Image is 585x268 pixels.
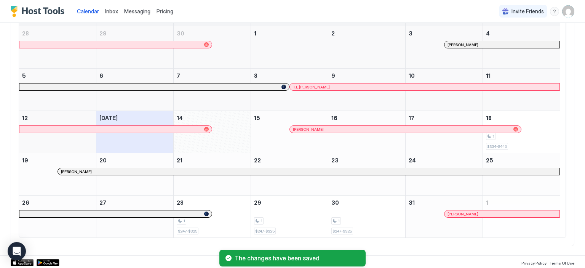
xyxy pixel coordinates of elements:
span: $334-$440 [487,144,507,149]
a: October 12, 2025 [19,111,96,125]
a: Host Tools Logo [11,6,68,17]
span: 1 [486,199,488,206]
a: October 27, 2025 [96,196,173,210]
a: October 2, 2025 [328,26,405,40]
td: October 16, 2025 [328,111,405,153]
a: October 15, 2025 [251,111,328,125]
a: October 30, 2025 [328,196,405,210]
td: October 5, 2025 [19,69,96,111]
span: 30 [177,30,184,37]
a: September 30, 2025 [174,26,251,40]
a: October 20, 2025 [96,153,173,167]
div: [PERSON_NAME] [61,169,556,174]
span: Pricing [157,8,173,15]
a: October 5, 2025 [19,69,96,83]
a: September 28, 2025 [19,26,96,40]
span: 1 [338,218,340,223]
span: 26 [22,199,29,206]
td: September 29, 2025 [96,26,174,69]
a: October 17, 2025 [406,111,483,125]
span: 2 [331,30,335,37]
span: [PERSON_NAME] [448,212,478,217]
div: Open Intercom Messenger [8,242,26,260]
span: [DATE] [99,115,118,121]
span: 20 [99,157,107,164]
span: [PERSON_NAME] [293,127,324,132]
span: 7 [177,72,180,79]
a: Calendar [77,7,99,15]
span: 24 [409,157,416,164]
td: October 28, 2025 [174,196,251,238]
span: 29 [254,199,261,206]
span: 28 [177,199,184,206]
td: September 28, 2025 [19,26,96,69]
td: October 23, 2025 [328,153,405,196]
a: October 18, 2025 [483,111,560,125]
td: October 3, 2025 [405,26,483,69]
span: $247-$325 [255,229,275,234]
a: October 9, 2025 [328,69,405,83]
span: 23 [331,157,339,164]
td: October 14, 2025 [174,111,251,153]
a: October 25, 2025 [483,153,560,167]
td: October 11, 2025 [483,69,560,111]
span: 10 [409,72,415,79]
a: October 28, 2025 [174,196,251,210]
a: October 21, 2025 [174,153,251,167]
span: $247-$325 [178,229,197,234]
a: October 6, 2025 [96,69,173,83]
span: 6 [99,72,103,79]
span: 25 [486,157,493,164]
span: 15 [254,115,260,121]
span: Calendar [77,8,99,14]
td: October 26, 2025 [19,196,96,238]
a: October 16, 2025 [328,111,405,125]
td: October 13, 2025 [96,111,174,153]
div: [PERSON_NAME] [448,212,556,217]
span: 14 [177,115,183,121]
span: 1 [261,218,262,223]
span: 27 [99,199,106,206]
span: Inbox [105,8,118,14]
div: menu [550,7,559,16]
td: October 2, 2025 [328,26,405,69]
span: 29 [99,30,107,37]
td: October 31, 2025 [405,196,483,238]
div: T.L.[PERSON_NAME] [293,85,556,90]
span: Messaging [124,8,150,14]
a: October 10, 2025 [406,69,483,83]
span: 18 [486,115,492,121]
a: October 29, 2025 [251,196,328,210]
a: October 14, 2025 [174,111,251,125]
span: 22 [254,157,261,164]
a: October 3, 2025 [406,26,483,40]
span: 30 [331,199,339,206]
span: 1 [183,218,185,223]
div: User profile [562,5,574,18]
a: October 13, 2025 [96,111,173,125]
span: 28 [22,30,29,37]
td: October 17, 2025 [405,111,483,153]
td: October 22, 2025 [251,153,328,196]
td: October 18, 2025 [483,111,560,153]
a: October 7, 2025 [174,69,251,83]
a: Messaging [124,7,150,15]
span: 4 [486,30,490,37]
a: October 26, 2025 [19,196,96,210]
td: October 25, 2025 [483,153,560,196]
td: October 6, 2025 [96,69,174,111]
a: October 31, 2025 [406,196,483,210]
td: October 29, 2025 [251,196,328,238]
td: October 7, 2025 [174,69,251,111]
span: T.L.[PERSON_NAME] [293,85,330,90]
a: October 23, 2025 [328,153,405,167]
a: October 4, 2025 [483,26,560,40]
td: October 4, 2025 [483,26,560,69]
a: October 24, 2025 [406,153,483,167]
span: The changes have been saved [235,254,360,262]
td: October 9, 2025 [328,69,405,111]
a: October 22, 2025 [251,153,328,167]
a: October 8, 2025 [251,69,328,83]
span: 16 [331,115,337,121]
